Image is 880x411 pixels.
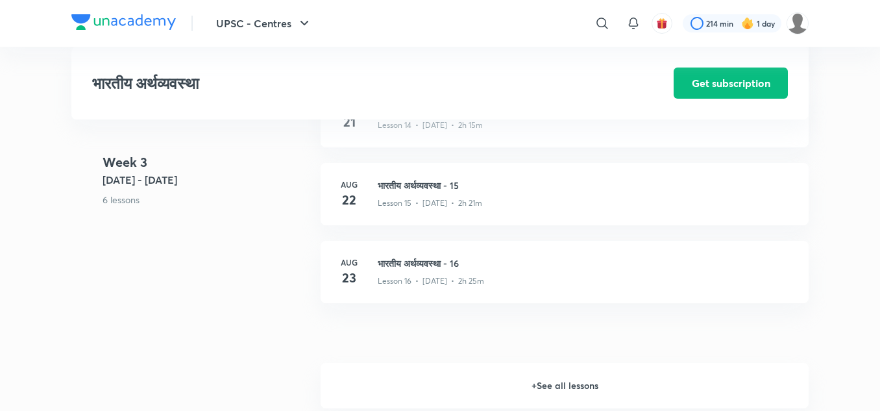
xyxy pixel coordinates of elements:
[378,256,793,270] h3: भारतीय अर्थव्यवस्था - 16
[336,179,362,190] h6: Aug
[71,14,176,30] img: Company Logo
[378,119,483,131] p: Lesson 14 • [DATE] • 2h 15m
[321,241,809,319] a: Aug23भारतीय अर्थव्यवस्था - 16Lesson 16 • [DATE] • 2h 25m
[103,172,310,188] h5: [DATE] - [DATE]
[208,10,320,36] button: UPSC - Centres
[103,193,310,206] p: 6 lessons
[378,197,482,209] p: Lesson 15 • [DATE] • 2h 21m
[321,363,809,408] h6: + See all lessons
[652,13,672,34] button: avatar
[378,179,793,192] h3: भारतीय अर्थव्यवस्था - 15
[321,163,809,241] a: Aug22भारतीय अर्थव्यवस्था - 15Lesson 15 • [DATE] • 2h 21m
[321,85,809,163] a: Aug21भारतीय अर्थव्यवस्था - 14Lesson 14 • [DATE] • 2h 15m
[378,275,484,287] p: Lesson 16 • [DATE] • 2h 25m
[336,256,362,268] h6: Aug
[656,18,668,29] img: avatar
[336,112,362,132] h4: 21
[71,14,176,33] a: Company Logo
[336,190,362,210] h4: 22
[92,74,600,93] h3: भारतीय अर्थव्यवस्था
[741,17,754,30] img: streak
[787,12,809,34] img: amit tripathi
[674,68,788,99] button: Get subscription
[103,153,310,172] h4: Week 3
[336,268,362,288] h4: 23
